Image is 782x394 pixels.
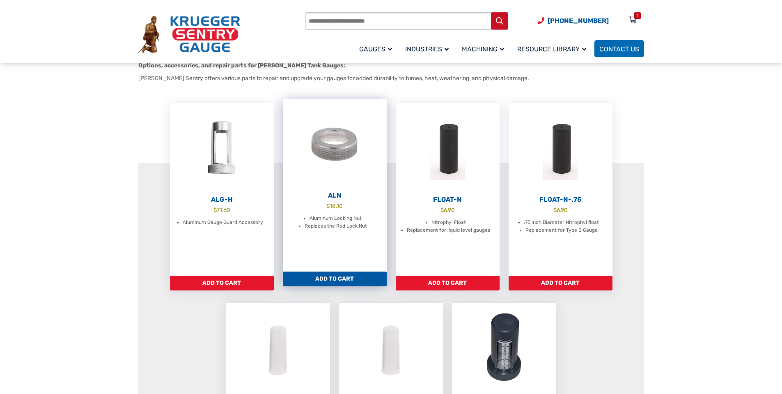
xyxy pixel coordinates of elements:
a: Add to cart: “ALN” [283,272,387,286]
bdi: 18.10 [326,203,343,209]
span: Machining [462,45,504,53]
img: Float-N [509,103,612,194]
a: Add to cart: “Float-N-.75” [509,276,612,290]
li: Replacement for liquid level gauges [407,226,490,235]
li: Aluminum Gauge Guard Accessory [183,219,263,227]
span: Industries [405,45,449,53]
bdi: 6.90 [440,207,455,213]
h2: ALG-H [170,196,274,204]
li: Nitrophyl Float [431,219,466,227]
a: Phone Number (920) 434-8860 [538,16,609,26]
img: Float-P [226,303,330,393]
img: ALN [283,99,387,189]
a: Add to cart: “ALG-H” [170,276,274,290]
img: Float-P1.5 [339,303,443,393]
img: Float-N [396,103,500,194]
a: Contact Us [594,40,644,57]
a: Add to cart: “Float-N” [396,276,500,290]
a: Float-N $6.90 Nitrophyl Float Replacement for liquid level gauges [396,103,500,276]
li: Replaces the Red Lock Nut [305,222,367,230]
span: Resource Library [517,45,586,53]
span: Gauges [359,45,392,53]
span: $ [553,207,557,213]
a: Resource Library [512,39,594,58]
div: 1 [637,12,638,19]
a: Gauges [354,39,400,58]
img: ALG-OF [170,103,274,194]
a: Industries [400,39,457,58]
a: ALG-H $71.60 Aluminum Gauge Guard Accessory [170,103,274,276]
li: Replacement for Type B Gauge [525,226,598,235]
p: [PERSON_NAME] Sentry offers various parts to repair and upgrade your gauges for added durability ... [138,74,644,83]
a: ALN $18.10 Aluminum Locking Nut Replaces the Red Lock Nut [283,99,387,272]
a: Float-N-.75 $6.90 .75 inch Diameter Nitrophyl float Replacement for Type B Gauge [509,103,612,276]
span: $ [213,207,217,213]
span: $ [440,207,444,213]
img: Krueger Sentry Gauge [138,16,240,53]
img: PVG [452,303,556,393]
bdi: 71.60 [213,207,230,213]
span: [PHONE_NUMBER] [548,17,609,25]
span: $ [326,203,330,209]
li: .75 inch Diameter Nitrophyl float [524,219,599,227]
h2: Float-N-.75 [509,196,612,204]
span: Contact Us [599,45,639,53]
strong: Options, accessories, and repair parts for [PERSON_NAME] Tank Gauges: [138,62,345,69]
li: Aluminum Locking Nut [310,214,362,223]
h2: ALN [283,191,387,200]
h2: Float-N [396,196,500,204]
a: Machining [457,39,512,58]
bdi: 6.90 [553,207,568,213]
